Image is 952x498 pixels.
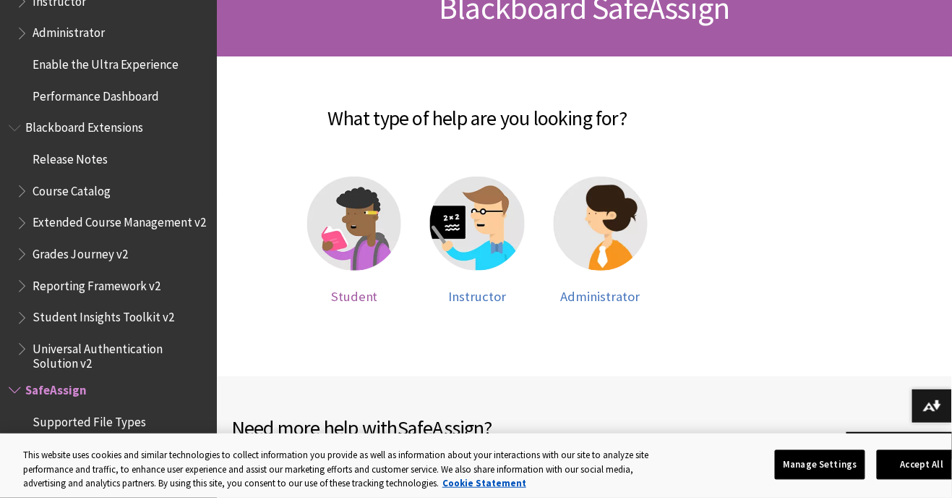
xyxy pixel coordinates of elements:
[9,116,208,371] nav: Book outline for Blackboard Extensions
[231,85,724,133] h2: What type of help are you looking for?
[430,177,524,304] a: Instructor help Instructor
[33,337,207,371] span: Universal Authentication Solution v2
[25,116,143,135] span: Blackboard Extensions
[23,448,666,491] div: This website uses cookies and similar technologies to collect information you provide as well as ...
[307,177,401,271] img: Student help
[398,415,484,441] span: SafeAssign
[33,52,179,72] span: Enable the Ultra Experience
[33,305,174,325] span: Student Insights Toolkit v2
[33,410,146,429] span: Supported File Types
[846,432,952,459] a: Back to top
[33,242,128,261] span: Grades Journey v2
[449,288,507,305] span: Instructor
[33,179,111,198] span: Course Catalog
[554,177,648,271] img: Administrator help
[25,378,87,397] span: SafeAssign
[33,211,206,230] span: Extended Course Management v2
[561,288,640,305] span: Administrator
[33,274,160,293] span: Reporting Framework v2
[554,177,648,304] a: Administrator help Administrator
[307,177,401,304] a: Student help Student
[231,413,585,443] h2: Need more help with ?
[33,84,159,104] span: Performance Dashboard
[33,21,105,41] span: Administrator
[775,450,865,480] button: Manage Settings
[331,288,378,305] span: Student
[33,147,108,166] span: Release Notes
[442,477,526,489] a: More information about your privacy, opens in a new tab
[430,177,524,271] img: Instructor help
